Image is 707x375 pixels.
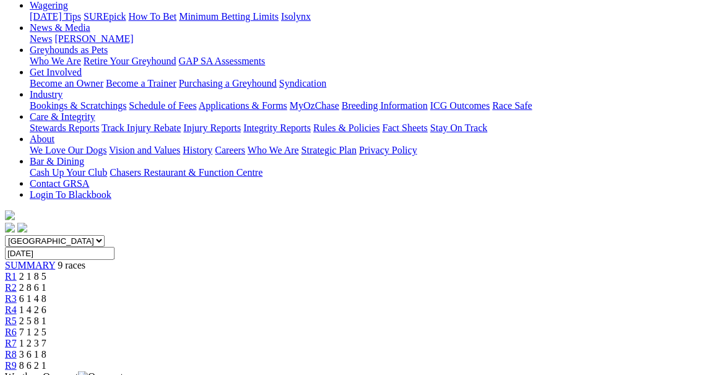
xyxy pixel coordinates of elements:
a: R8 [5,349,17,360]
div: Bar & Dining [30,167,702,178]
a: We Love Our Dogs [30,145,106,155]
a: Applications & Forms [199,100,287,111]
a: Strategic Plan [301,145,357,155]
a: MyOzChase [290,100,339,111]
a: Privacy Policy [359,145,417,155]
a: SUREpick [84,11,126,22]
a: Chasers Restaurant & Function Centre [110,167,262,178]
div: Industry [30,100,702,111]
span: 3 6 1 8 [19,349,46,360]
a: Greyhounds as Pets [30,45,108,55]
img: logo-grsa-white.png [5,210,15,220]
a: Race Safe [492,100,532,111]
div: Greyhounds as Pets [30,56,702,67]
span: 6 1 4 8 [19,293,46,304]
a: Minimum Betting Limits [179,11,279,22]
div: News & Media [30,33,702,45]
div: About [30,145,702,156]
div: Care & Integrity [30,123,702,134]
a: Isolynx [281,11,311,22]
a: Purchasing a Greyhound [179,78,277,88]
a: Who We Are [30,56,81,66]
a: [DATE] Tips [30,11,81,22]
a: R1 [5,271,17,282]
div: Get Involved [30,78,702,89]
span: 1 4 2 6 [19,304,46,315]
a: Retire Your Greyhound [84,56,176,66]
a: Schedule of Fees [129,100,196,111]
a: Stewards Reports [30,123,99,133]
a: R3 [5,293,17,304]
a: Stay On Track [430,123,487,133]
a: Syndication [279,78,326,88]
a: Bookings & Scratchings [30,100,126,111]
span: 7 1 2 5 [19,327,46,337]
input: Select date [5,247,115,260]
a: News & Media [30,22,90,33]
a: SUMMARY [5,260,55,270]
a: R5 [5,316,17,326]
a: Care & Integrity [30,111,95,122]
a: Become a Trainer [106,78,176,88]
a: Track Injury Rebate [102,123,181,133]
a: News [30,33,52,44]
a: R6 [5,327,17,337]
span: 2 5 8 1 [19,316,46,326]
a: GAP SA Assessments [179,56,266,66]
a: R9 [5,360,17,371]
a: How To Bet [129,11,177,22]
a: Breeding Information [342,100,428,111]
a: Integrity Reports [243,123,311,133]
a: Vision and Values [109,145,180,155]
a: Careers [215,145,245,155]
a: Cash Up Your Club [30,167,107,178]
a: R2 [5,282,17,293]
img: facebook.svg [5,223,15,233]
span: 9 races [58,260,85,270]
a: Fact Sheets [383,123,428,133]
a: R7 [5,338,17,348]
a: Bar & Dining [30,156,84,166]
span: 2 8 6 1 [19,282,46,293]
a: ICG Outcomes [430,100,490,111]
a: Login To Blackbook [30,189,111,200]
a: Who We Are [248,145,299,155]
a: Industry [30,89,63,100]
a: Rules & Policies [313,123,380,133]
a: Become an Owner [30,78,103,88]
span: 1 2 3 7 [19,338,46,348]
div: Wagering [30,11,702,22]
span: 2 1 8 5 [19,271,46,282]
a: About [30,134,54,144]
a: [PERSON_NAME] [54,33,133,44]
a: Injury Reports [183,123,241,133]
img: twitter.svg [17,223,27,233]
a: R4 [5,304,17,315]
a: Contact GRSA [30,178,89,189]
a: History [183,145,212,155]
span: 8 6 2 1 [19,360,46,371]
a: Get Involved [30,67,82,77]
